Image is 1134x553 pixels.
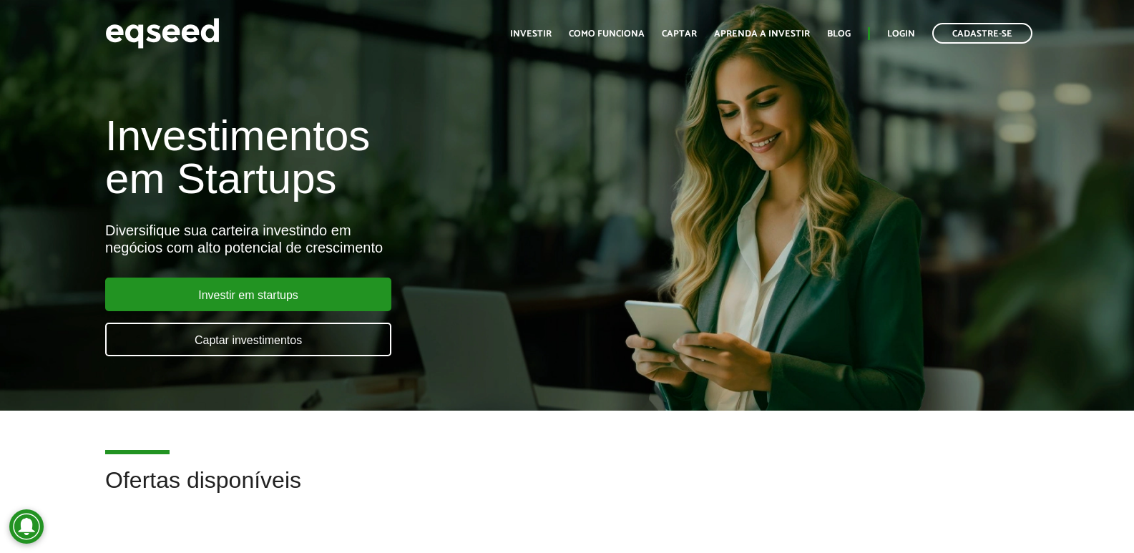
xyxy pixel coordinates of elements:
h1: Investimentos em Startups [105,114,651,200]
img: EqSeed [105,14,220,52]
a: Captar investimentos [105,323,391,356]
a: Captar [662,29,697,39]
a: Login [887,29,915,39]
a: Como funciona [569,29,645,39]
div: Diversifique sua carteira investindo em negócios com alto potencial de crescimento [105,222,651,256]
h2: Ofertas disponíveis [105,468,1029,514]
a: Aprenda a investir [714,29,810,39]
a: Investir em startups [105,278,391,311]
a: Investir [510,29,552,39]
a: Blog [827,29,851,39]
a: Cadastre-se [932,23,1032,44]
